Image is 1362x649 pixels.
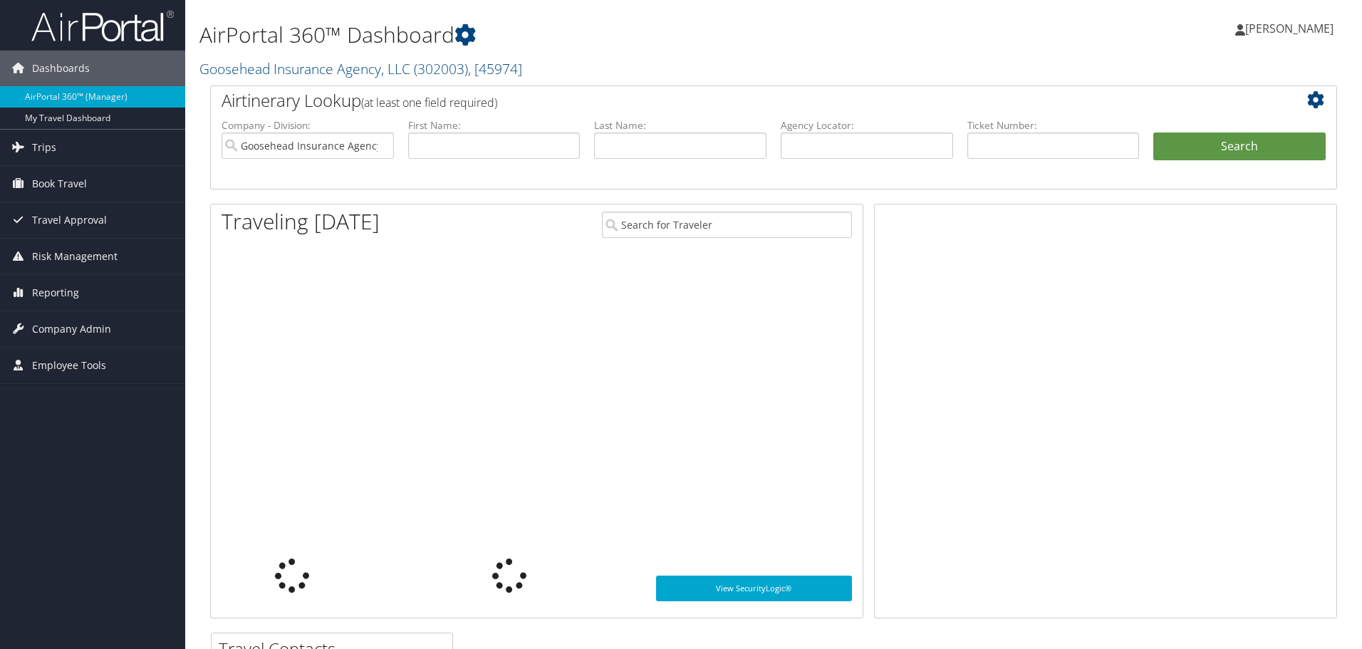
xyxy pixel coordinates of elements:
label: Last Name: [594,118,766,133]
a: Goosehead Insurance Agency, LLC [199,59,522,78]
a: View SecurityLogic® [656,576,852,601]
span: [PERSON_NAME] [1245,21,1334,36]
label: First Name: [408,118,581,133]
img: airportal-logo.png [31,9,174,43]
span: Travel Approval [32,202,107,238]
label: Agency Locator: [781,118,953,133]
span: (at least one field required) [361,95,497,110]
span: Employee Tools [32,348,106,383]
label: Ticket Number: [967,118,1140,133]
h1: Traveling [DATE] [222,207,380,237]
span: Book Travel [32,166,87,202]
input: Search for Traveler [602,212,852,238]
span: Dashboards [32,51,90,86]
span: Company Admin [32,311,111,347]
span: Reporting [32,275,79,311]
button: Search [1153,133,1326,161]
label: Company - Division: [222,118,394,133]
span: , [ 45974 ] [468,59,522,78]
span: Trips [32,130,56,165]
span: Risk Management [32,239,118,274]
a: [PERSON_NAME] [1235,7,1348,50]
h1: AirPortal 360™ Dashboard [199,20,965,50]
span: ( 302003 ) [414,59,468,78]
h2: Airtinerary Lookup [222,88,1232,113]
